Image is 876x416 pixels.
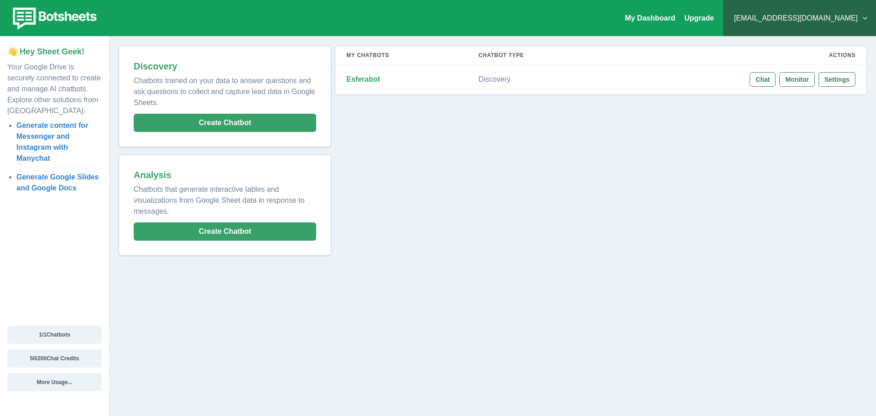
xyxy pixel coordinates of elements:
button: 1/1Chatbots [7,326,102,344]
p: Your Google Drive is securely connected to create and manage AI chatbots. Explore other solutions... [7,58,102,116]
th: Chatbot Type [468,46,605,65]
p: Chatbots trained on your data to answer questions and ask questions to collect and capture lead d... [134,72,316,108]
a: My Dashboard [625,14,675,22]
p: Chatbots that generate interactive tables and visualizations from Google Sheet data in response t... [134,180,316,217]
button: Create Chatbot [134,114,316,132]
h2: Analysis [134,169,316,180]
th: Actions [605,46,866,65]
button: Monitor [779,72,814,87]
button: Chat [750,72,776,87]
a: Upgrade [684,14,714,22]
th: My Chatbots [335,46,467,65]
strong: Esferabot [346,75,380,83]
p: 👋 Hey Sheet Geek! [7,46,102,58]
button: Settings [819,72,855,87]
button: More Usage... [7,373,102,391]
button: [EMAIL_ADDRESS][DOMAIN_NAME] [730,9,869,27]
a: Generate Google Slides and Google Docs [16,173,99,192]
button: Create Chatbot [134,222,316,241]
h2: Discovery [134,61,316,72]
img: botsheets-logo.png [7,5,99,31]
p: Discovery [479,75,594,84]
a: Generate content for Messenger and Instagram with Manychat [16,121,88,162]
button: 50/200Chat Credits [7,349,102,368]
